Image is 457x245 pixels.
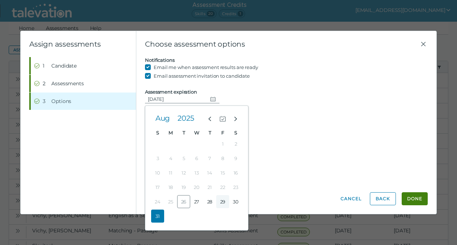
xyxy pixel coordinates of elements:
[232,116,239,122] cds-icon: Next month
[29,57,136,110] nav: Wizard steps
[34,98,40,104] cds-icon: Completed
[190,195,203,208] button: Wednesday, August 27, 2025
[338,192,364,205] button: Cancel
[234,130,237,136] span: Saturday
[156,130,159,136] span: Sunday
[29,40,101,48] clr-wizard-title: Assign assessments
[151,112,174,125] button: Select month, the current month is Aug
[183,130,185,136] span: Tuesday
[194,130,199,136] span: Wednesday
[209,130,211,136] span: Thursday
[219,116,226,122] cds-icon: Current month
[145,106,248,231] clr-datepicker-view-manager: Choose date
[51,98,71,105] span: Options
[221,130,224,136] span: Friday
[229,195,242,208] button: Saturday, August 30, 2025
[206,116,213,122] cds-icon: Previous month
[229,112,242,125] button: Next month
[51,62,77,69] span: Candidate
[370,192,396,205] button: Back
[34,81,40,86] cds-icon: Completed
[34,63,40,69] cds-icon: Completed
[31,93,136,110] button: Completed
[51,80,84,87] span: Assessments
[43,62,48,69] div: 1
[43,80,48,87] div: 2
[145,57,175,63] label: Notifications
[145,95,207,103] input: MM/DD/YYYY
[154,63,258,72] label: Email me when assessment results are ready
[216,112,229,125] button: Current month
[203,195,216,208] button: Thursday, August 28, 2025
[402,192,428,205] button: Done
[174,112,197,125] button: Select year, the current year is 2025
[154,72,250,80] label: Email assessment invitation to candidate
[203,112,216,125] button: Previous month
[168,130,173,136] span: Monday
[151,210,164,223] button: Sunday, August 31, 2025 - Selected
[31,75,136,92] button: Completed
[31,57,136,74] button: Completed
[145,40,419,48] span: Choose assessment options
[207,95,219,103] button: Change date, 08/31/2025
[419,40,428,48] button: Close
[43,98,48,105] div: 3
[145,89,197,95] label: Assessment expiration
[216,195,229,208] button: Friday, August 29, 2025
